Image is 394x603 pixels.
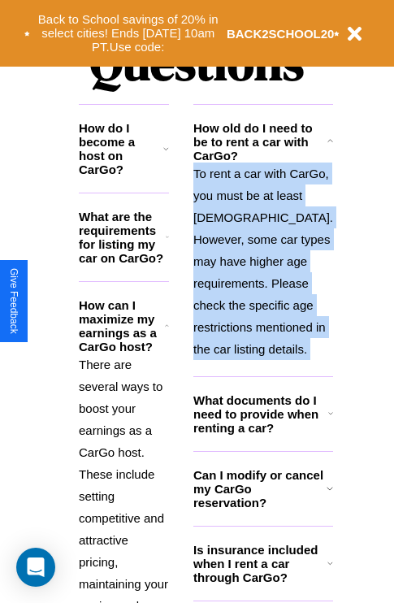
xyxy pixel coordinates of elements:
[193,163,333,360] p: To rent a car with CarGo, you must be at least [DEMOGRAPHIC_DATA]. However, some car types may ha...
[227,27,335,41] b: BACK2SCHOOL20
[193,468,327,510] h3: Can I modify or cancel my CarGo reservation?
[193,543,327,584] h3: Is insurance included when I rent a car through CarGo?
[79,210,166,265] h3: What are the requirements for listing my car on CarGo?
[16,548,55,587] div: Open Intercom Messenger
[8,268,19,334] div: Give Feedback
[79,121,163,176] h3: How do I become a host on CarGo?
[30,8,227,59] button: Back to School savings of 20% in select cities! Ends [DATE] 10am PT.Use code:
[193,121,327,163] h3: How old do I need to be to rent a car with CarGo?
[193,393,328,435] h3: What documents do I need to provide when renting a car?
[79,298,165,354] h3: How can I maximize my earnings as a CarGo host?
